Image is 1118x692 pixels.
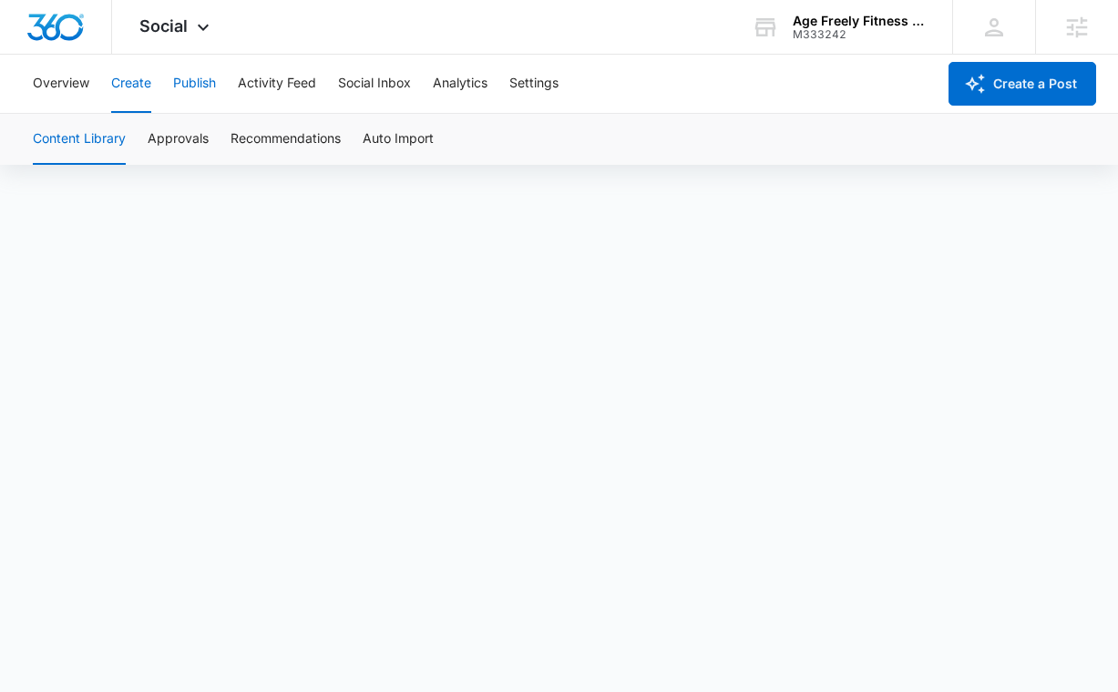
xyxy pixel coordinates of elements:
[949,62,1096,106] button: Create a Post
[433,55,487,113] button: Analytics
[238,55,316,113] button: Activity Feed
[793,14,926,28] div: account name
[231,114,341,165] button: Recommendations
[111,55,151,113] button: Create
[173,55,216,113] button: Publish
[793,28,926,41] div: account id
[338,55,411,113] button: Social Inbox
[148,114,209,165] button: Approvals
[33,55,89,113] button: Overview
[363,114,434,165] button: Auto Import
[139,16,188,36] span: Social
[509,55,559,113] button: Settings
[33,114,126,165] button: Content Library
